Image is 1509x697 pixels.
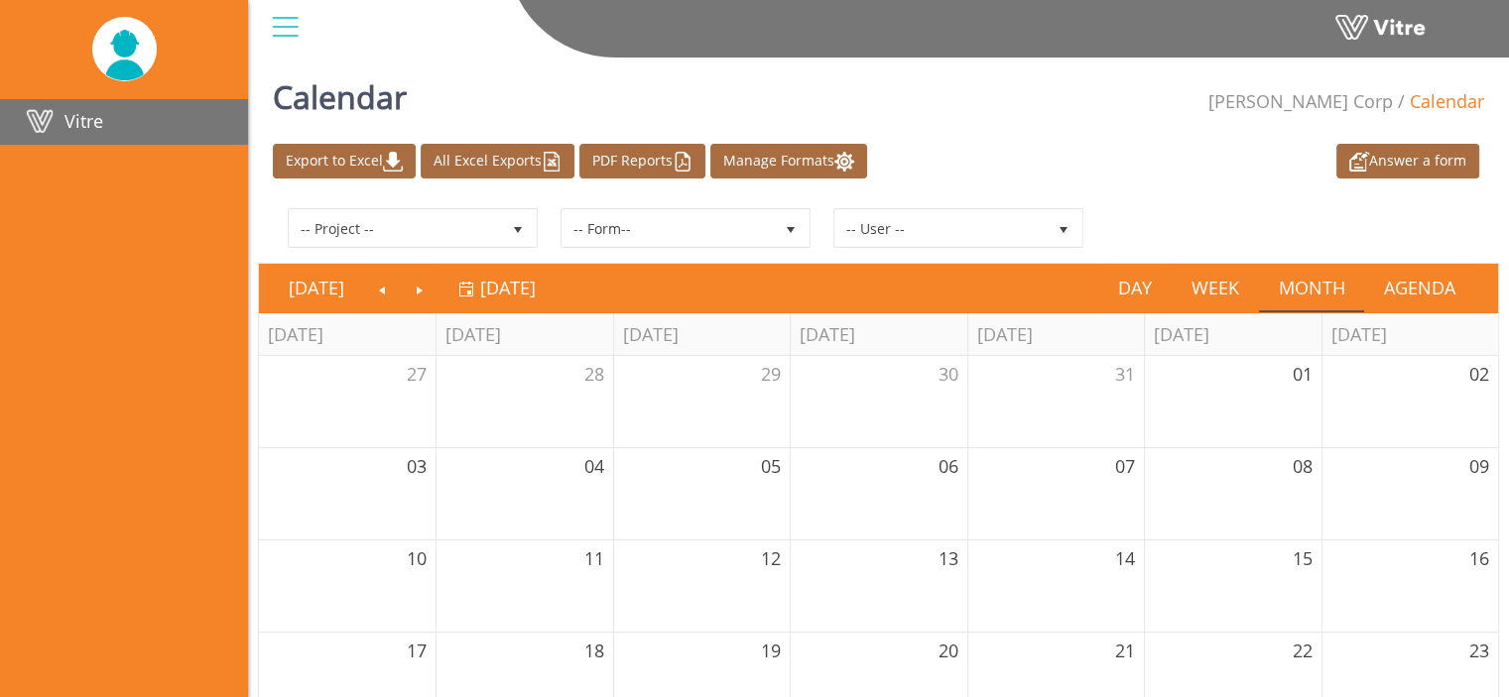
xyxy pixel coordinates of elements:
a: [DATE] [458,265,536,310]
span: 13 [939,546,958,570]
a: Export to Excel [273,144,416,178]
span: 11 [584,546,604,570]
span: select [500,210,536,246]
span: 28 [584,362,604,386]
span: 18 [584,639,604,662]
span: 09 [1469,454,1489,478]
span: 20 [939,639,958,662]
img: cal_excel.png [542,152,562,172]
span: Vitre [64,109,103,133]
span: 21 [1115,639,1135,662]
a: Answer a form [1336,144,1479,178]
span: 08 [1293,454,1313,478]
span: 22 [1293,639,1313,662]
h1: Calendar [273,50,407,134]
a: Agenda [1364,265,1475,310]
th: [DATE] [259,313,436,356]
span: 210 [1208,89,1393,113]
img: appointment_white2.png [1349,152,1369,172]
th: [DATE] [967,313,1144,356]
span: 23 [1469,639,1489,662]
span: select [773,210,809,246]
span: 12 [761,546,781,570]
a: Day [1098,265,1172,310]
img: cal_settings.png [834,152,854,172]
span: 02 [1469,362,1489,386]
a: Manage Formats [710,144,867,178]
a: Previous [364,265,402,310]
th: [DATE] [1144,313,1320,356]
img: cal_download.png [383,152,403,172]
th: [DATE] [1321,313,1498,356]
span: -- Project -- [290,210,500,246]
span: -- User -- [835,210,1046,246]
a: [DATE] [269,265,364,310]
li: Calendar [1393,89,1484,115]
span: 19 [761,639,781,662]
a: Month [1259,265,1365,310]
span: -- Form-- [563,210,773,246]
span: 14 [1115,546,1135,570]
th: [DATE] [613,313,790,356]
span: 05 [761,454,781,478]
span: 31 [1115,362,1135,386]
span: select [1046,210,1081,246]
a: Week [1172,265,1259,310]
a: PDF Reports [579,144,705,178]
span: 29 [761,362,781,386]
span: 06 [939,454,958,478]
th: [DATE] [790,313,966,356]
span: 03 [407,454,427,478]
span: 07 [1115,454,1135,478]
span: 27 [407,362,427,386]
span: 16 [1469,546,1489,570]
span: 10 [407,546,427,570]
span: 17 [407,639,427,662]
img: cal_pdf.png [673,152,692,172]
span: 15 [1293,546,1313,570]
a: All Excel Exports [421,144,574,178]
th: [DATE] [436,313,612,356]
span: 04 [584,454,604,478]
a: Next [401,265,439,310]
img: UserPic.png [92,18,157,80]
span: 01 [1293,362,1313,386]
span: 30 [939,362,958,386]
span: [DATE] [480,276,536,299]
